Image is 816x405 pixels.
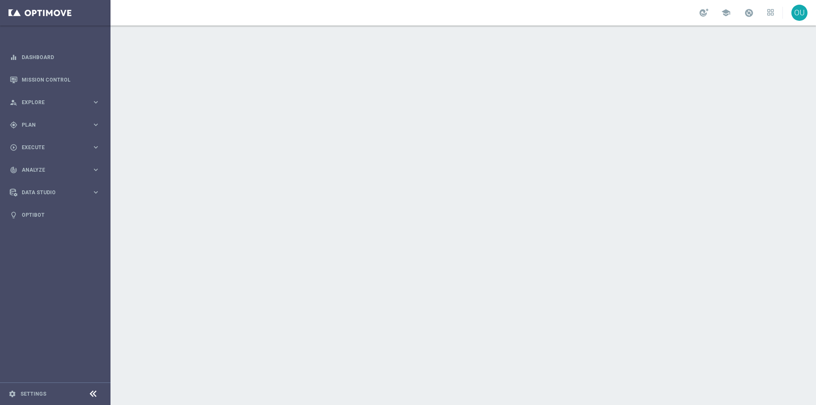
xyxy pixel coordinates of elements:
span: Explore [22,100,92,105]
div: Execute [10,144,92,151]
button: play_circle_outline Execute keyboard_arrow_right [9,144,100,151]
span: Data Studio [22,190,92,195]
i: keyboard_arrow_right [92,166,100,174]
span: Execute [22,145,92,150]
i: track_changes [10,166,17,174]
button: gps_fixed Plan keyboard_arrow_right [9,122,100,128]
i: keyboard_arrow_right [92,98,100,106]
div: OU [791,5,807,21]
a: Settings [20,391,46,397]
i: equalizer [10,54,17,61]
button: lightbulb Optibot [9,212,100,218]
div: Dashboard [10,46,100,68]
a: Optibot [22,204,100,226]
span: school [721,8,731,17]
span: Plan [22,122,92,127]
div: Data Studio [10,189,92,196]
i: lightbulb [10,211,17,219]
i: keyboard_arrow_right [92,143,100,151]
a: Dashboard [22,46,100,68]
div: Explore [10,99,92,106]
div: Optibot [10,204,100,226]
div: Plan [10,121,92,129]
i: play_circle_outline [10,144,17,151]
button: equalizer Dashboard [9,54,100,61]
i: keyboard_arrow_right [92,188,100,196]
button: Data Studio keyboard_arrow_right [9,189,100,196]
button: track_changes Analyze keyboard_arrow_right [9,167,100,173]
i: person_search [10,99,17,106]
i: settings [8,390,16,398]
div: Analyze [10,166,92,174]
i: gps_fixed [10,121,17,129]
a: Mission Control [22,68,100,91]
button: person_search Explore keyboard_arrow_right [9,99,100,106]
button: Mission Control [9,76,100,83]
i: keyboard_arrow_right [92,121,100,129]
div: Mission Control [10,68,100,91]
span: Analyze [22,167,92,173]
